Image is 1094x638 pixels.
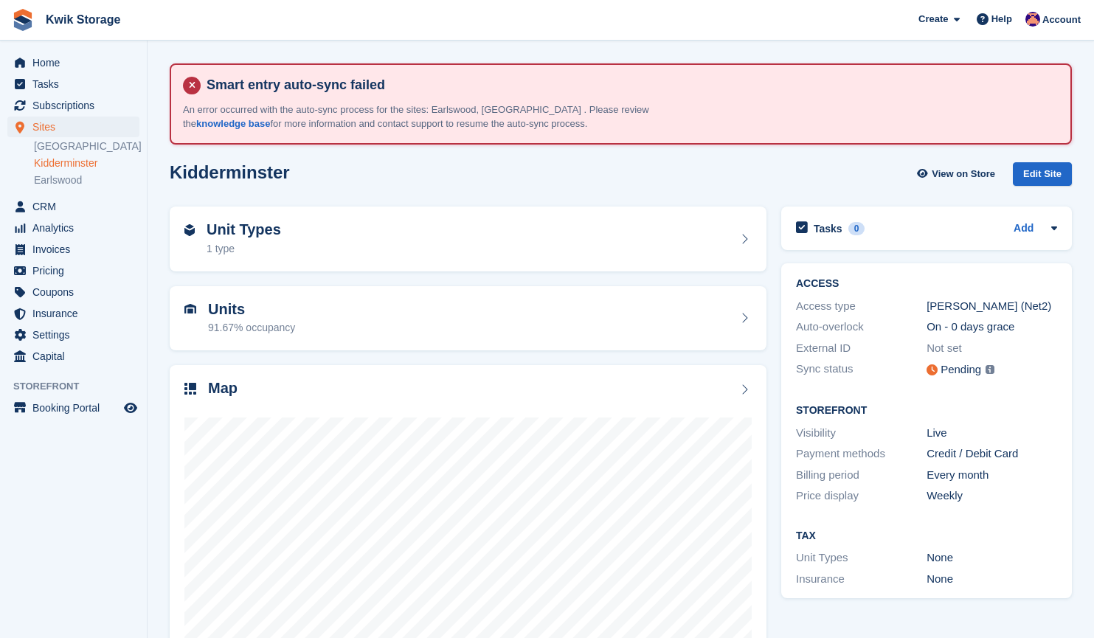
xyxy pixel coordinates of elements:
[986,365,994,374] img: icon-info-grey-7440780725fd019a000dd9b08b2336e03edf1995a4989e88bcd33f0948082b44.svg
[7,196,139,217] a: menu
[848,222,865,235] div: 0
[796,340,927,357] div: External ID
[7,117,139,137] a: menu
[32,260,121,281] span: Pricing
[1025,12,1040,27] img: Jade Stanley
[32,325,121,345] span: Settings
[7,74,139,94] a: menu
[7,303,139,324] a: menu
[34,139,139,153] a: [GEOGRAPHIC_DATA]
[170,207,766,271] a: Unit Types 1 type
[122,399,139,417] a: Preview store
[927,298,1057,315] div: [PERSON_NAME] (Net2)
[7,260,139,281] a: menu
[1042,13,1081,27] span: Account
[208,380,238,397] h2: Map
[796,549,927,566] div: Unit Types
[796,425,927,442] div: Visibility
[7,239,139,260] a: menu
[40,7,126,32] a: Kwik Storage
[1013,162,1072,187] div: Edit Site
[927,488,1057,504] div: Weekly
[7,325,139,345] a: menu
[1014,221,1034,237] a: Add
[32,282,121,302] span: Coupons
[184,304,196,314] img: unit-icn-7be61d7bf1b0ce9d3e12c5938cc71ed9869f7b940bace4675aadf7bd6d80202e.svg
[208,320,295,336] div: 91.67% occupancy
[184,224,195,236] img: unit-type-icn-2b2737a686de81e16bb02015468b77c625bbabd49415b5ef34ead5e3b44a266d.svg
[32,346,121,367] span: Capital
[201,77,1059,94] h4: Smart entry auto-sync failed
[196,118,270,129] a: knowledge base
[7,398,139,418] a: menu
[32,398,121,418] span: Booking Portal
[796,278,1057,290] h2: ACCESS
[32,52,121,73] span: Home
[927,549,1057,566] div: None
[7,346,139,367] a: menu
[12,9,34,31] img: stora-icon-8386f47178a22dfd0bd8f6a31ec36ba5ce8667c1dd55bd0f319d3a0aa187defe.svg
[170,162,290,182] h2: Kidderminster
[34,156,139,170] a: Kidderminster
[208,301,295,318] h2: Units
[796,361,927,379] div: Sync status
[7,52,139,73] a: menu
[32,239,121,260] span: Invoices
[796,530,1057,542] h2: Tax
[918,12,948,27] span: Create
[32,196,121,217] span: CRM
[7,282,139,302] a: menu
[170,286,766,351] a: Units 91.67% occupancy
[915,162,1001,187] a: View on Store
[927,445,1057,462] div: Credit / Debit Card
[927,467,1057,484] div: Every month
[207,241,281,257] div: 1 type
[32,303,121,324] span: Insurance
[796,445,927,462] div: Payment methods
[7,218,139,238] a: menu
[796,571,927,588] div: Insurance
[32,74,121,94] span: Tasks
[941,361,981,378] div: Pending
[184,383,196,395] img: map-icn-33ee37083ee616e46c38cad1a60f524a97daa1e2b2c8c0bc3eb3415660979fc1.svg
[7,95,139,116] a: menu
[13,379,147,394] span: Storefront
[796,298,927,315] div: Access type
[796,405,1057,417] h2: Storefront
[796,467,927,484] div: Billing period
[32,117,121,137] span: Sites
[927,571,1057,588] div: None
[814,222,842,235] h2: Tasks
[927,425,1057,442] div: Live
[932,167,995,181] span: View on Store
[796,319,927,336] div: Auto-overlock
[991,12,1012,27] span: Help
[32,95,121,116] span: Subscriptions
[796,488,927,504] div: Price display
[207,221,281,238] h2: Unit Types
[927,319,1057,336] div: On - 0 days grace
[32,218,121,238] span: Analytics
[927,340,1057,357] div: Not set
[183,103,699,131] p: An error occurred with the auto-sync process for the sites: Earlswood, [GEOGRAPHIC_DATA] . Please...
[34,173,139,187] a: Earlswood
[1013,162,1072,193] a: Edit Site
